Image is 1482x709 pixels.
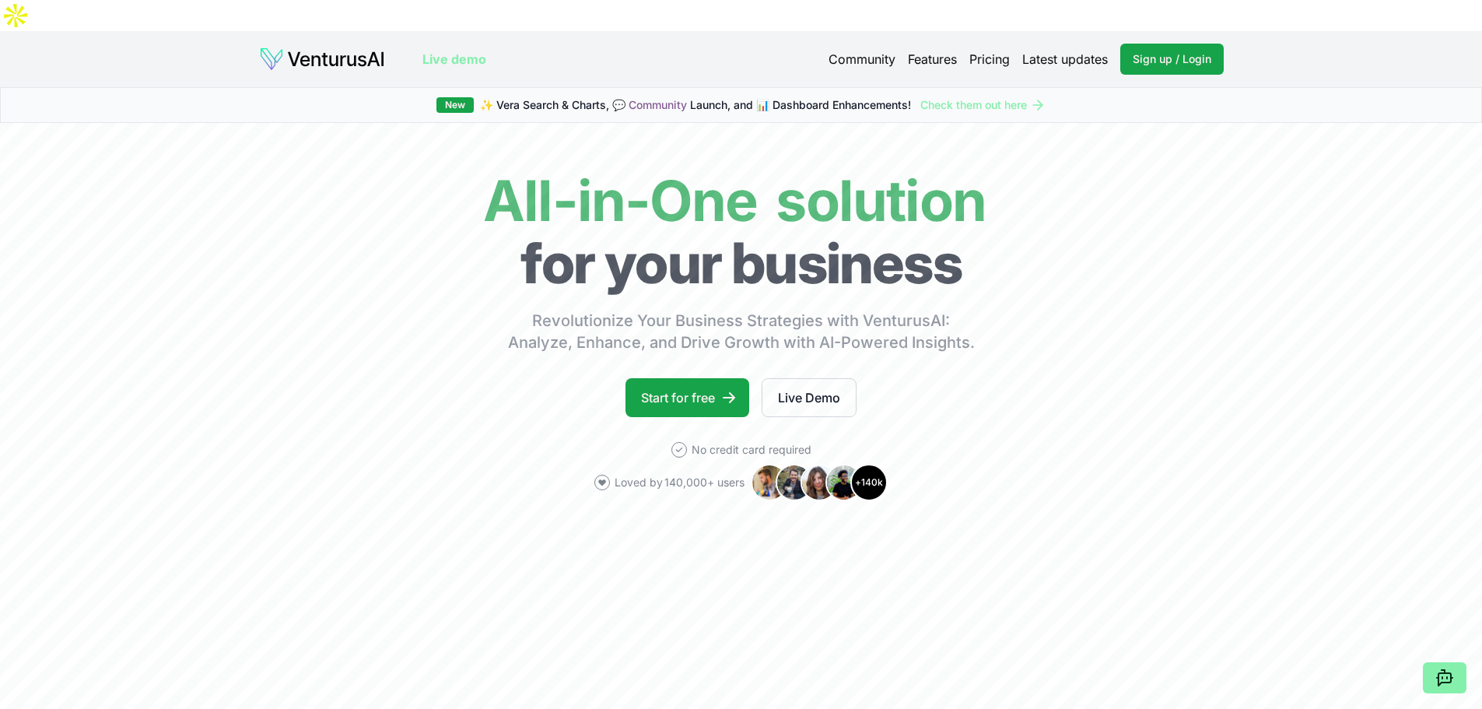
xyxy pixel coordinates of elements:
a: Community [629,98,687,111]
a: Features [908,50,957,68]
a: Sign up / Login [1120,44,1224,75]
a: Live demo [422,50,486,68]
a: Community [829,50,895,68]
a: Live Demo [762,378,857,417]
img: Avatar 4 [825,464,863,501]
a: Pricing [969,50,1010,68]
img: Avatar 3 [801,464,838,501]
a: Check them out here [920,97,1046,113]
img: Avatar 2 [776,464,813,501]
a: Start for free [625,378,749,417]
a: Latest updates [1022,50,1108,68]
span: ✨ Vera Search & Charts, 💬 Launch, and 📊 Dashboard Enhancements! [480,97,911,113]
div: New [436,97,474,113]
span: Sign up / Login [1133,51,1211,67]
img: logo [259,47,385,72]
img: Avatar 1 [751,464,788,501]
